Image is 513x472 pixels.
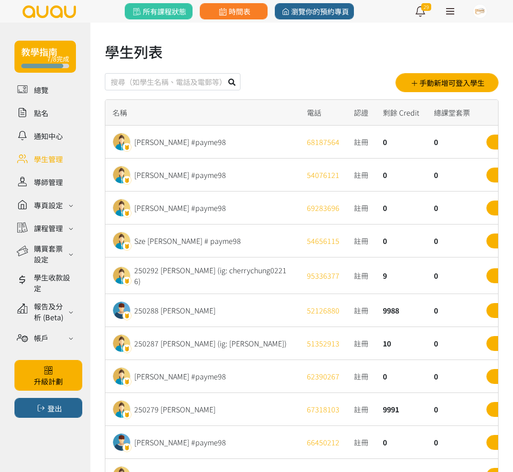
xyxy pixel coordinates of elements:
[376,360,427,393] div: 0
[122,377,132,386] img: badge.png
[376,224,427,257] div: 0
[427,360,477,393] div: 0
[354,270,368,281] span: 註冊
[376,327,427,360] div: 10
[280,6,349,17] span: 瀏覽你的預約專頁
[427,192,477,224] div: 0
[122,209,132,218] img: badge.png
[376,294,427,327] div: 9988
[354,136,368,147] span: 註冊
[354,371,368,382] span: 註冊
[14,398,82,418] button: 登出
[427,257,477,294] div: 0
[427,327,477,360] div: 0
[376,159,427,192] div: 0
[427,159,477,192] div: 0
[122,242,132,251] img: badge.png
[134,404,216,415] div: 250279 [PERSON_NAME]
[376,100,427,126] div: 剩餘 Credit
[376,257,427,294] div: 9
[354,305,368,316] span: 註冊
[307,437,339,448] a: 66450212
[200,3,268,19] a: 時間表
[34,332,48,343] div: 帳戶
[376,126,427,159] div: 0
[354,437,368,448] span: 註冊
[134,305,216,316] div: 250288 [PERSON_NAME]
[122,311,132,320] img: badge.png
[307,136,339,147] a: 68187564
[22,5,77,18] img: logo.svg
[134,371,226,382] div: [PERSON_NAME] #payme98
[34,200,63,210] div: 專頁設定
[307,371,339,382] a: 62390267
[122,344,132,353] img: badge.png
[122,410,132,419] img: badge.png
[307,169,339,180] a: 54076121
[307,235,339,246] a: 54656115
[307,338,339,349] a: 51352913
[427,126,477,159] div: 0
[307,404,339,415] a: 67318103
[354,202,368,213] span: 註冊
[427,100,477,126] div: 總課堂套票
[105,100,300,126] div: 名稱
[134,235,241,246] div: Sze [PERSON_NAME] # payme98
[217,6,250,17] span: 時間表
[307,270,339,281] a: 95336377
[134,437,226,448] div: [PERSON_NAME] #payme98
[376,426,427,459] div: 0
[354,338,368,349] span: 註冊
[134,202,226,213] div: [PERSON_NAME] #payme98
[300,100,347,126] div: 電話
[354,404,368,415] span: 註冊
[34,243,66,265] div: 購買套票設定
[376,393,427,426] div: 9991
[122,276,132,285] img: badge.png
[105,73,240,90] input: 搜尋（如學生名稱、電話及電郵等）
[307,305,339,316] a: 52126880
[427,224,477,257] div: 0
[34,301,66,322] div: 報告及分析 (Beta)
[134,265,292,286] div: 250292 [PERSON_NAME] (ig: cherrychung02216)
[427,393,477,426] div: 0
[34,223,63,234] div: 課程管理
[307,202,339,213] a: 69283696
[105,41,499,62] h1: 學生列表
[134,136,226,147] div: [PERSON_NAME] #payme98
[354,235,368,246] span: 註冊
[427,294,477,327] div: 0
[427,426,477,459] div: 0
[347,100,376,126] div: 認證
[395,73,499,92] button: 手動新增可登入學生
[376,192,427,224] div: 0
[125,3,193,19] a: 所有課程狀態
[275,3,354,19] a: 瀏覽你的預約專頁
[354,169,368,180] span: 註冊
[14,360,82,391] a: 升級計劃
[122,443,132,452] img: badge.png
[131,6,186,17] span: 所有課程狀態
[122,143,132,152] img: badge.png
[134,338,287,349] div: 250287 [PERSON_NAME] (ig: [PERSON_NAME])
[421,3,431,11] span: 29
[122,176,132,185] img: badge.png
[134,169,226,180] div: [PERSON_NAME] #payme98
